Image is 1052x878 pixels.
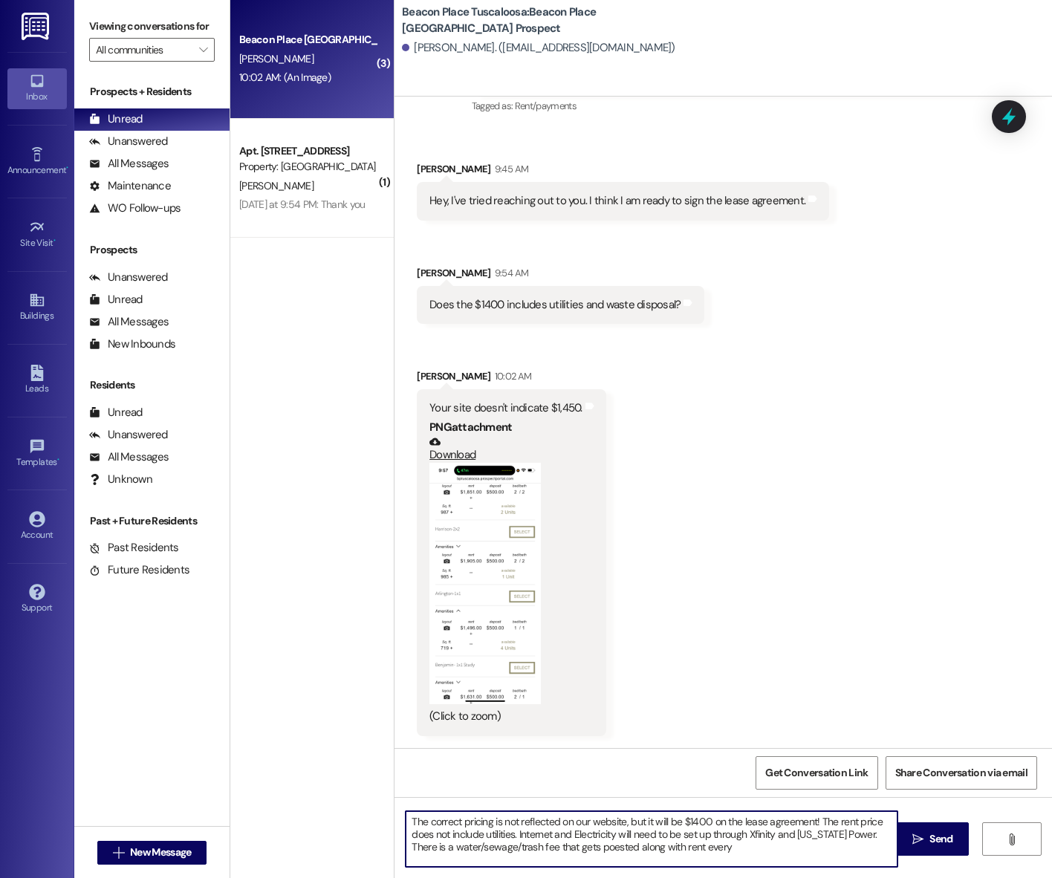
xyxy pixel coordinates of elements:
div: Future Residents [89,562,189,578]
div: 10:02 AM [491,368,532,384]
span: Share Conversation via email [895,765,1027,781]
div: 10:02 AM: (An Image) [239,71,331,84]
i:  [1006,833,1017,845]
input: All communities [96,38,191,62]
div: [DATE] at 9:54 PM: Thank you [239,198,365,211]
i:  [113,847,124,859]
div: All Messages [89,156,169,172]
i:  [199,44,207,56]
div: [PERSON_NAME] [417,265,704,286]
div: Hey, I've tried reaching out to you. I think I am ready to sign the lease agreement. [429,193,805,209]
span: • [66,163,68,173]
button: Get Conversation Link [756,756,877,790]
span: Get Conversation Link [765,765,868,781]
div: Past Residents [89,540,179,556]
span: • [57,455,59,465]
div: Unknown [89,472,152,487]
div: Property: [GEOGRAPHIC_DATA] [GEOGRAPHIC_DATA] [239,159,377,175]
a: Site Visit • [7,215,67,255]
div: Tagged as: [472,95,1041,117]
a: Buildings [7,287,67,328]
div: (Click to zoom) [429,709,582,724]
div: WO Follow-ups [89,201,181,216]
span: [PERSON_NAME] [239,52,314,65]
div: Apt. [STREET_ADDRESS] [239,143,377,159]
div: Prospects [74,242,230,258]
a: Account [7,507,67,547]
div: Unanswered [89,270,168,285]
button: Share Conversation via email [886,756,1037,790]
div: Maintenance [89,178,171,194]
a: Templates • [7,434,67,474]
div: Beacon Place [GEOGRAPHIC_DATA] Prospect [239,32,377,48]
div: Unanswered [89,427,168,443]
textarea: The correct pricing is not reflected on our website, but it will be $1400 on the lease agreement!... [406,811,897,867]
button: Send [897,822,969,856]
b: Beacon Place Tuscaloosa: Beacon Place [GEOGRAPHIC_DATA] Prospect [402,4,699,36]
i:  [912,833,923,845]
div: Does the $1400 includes utilities and waste disposal? [429,297,681,313]
div: Past + Future Residents [74,513,230,529]
div: Unread [89,405,143,420]
a: Support [7,579,67,620]
img: ResiDesk Logo [22,13,52,40]
div: Unanswered [89,134,168,149]
label: Viewing conversations for [89,15,215,38]
b: PNG attachment [429,420,512,435]
div: All Messages [89,314,169,330]
div: Your site doesn't indicate $1,450. [429,400,582,416]
div: New Inbounds [89,336,175,352]
div: 9:45 AM [491,161,528,177]
div: [PERSON_NAME]. ([EMAIL_ADDRESS][DOMAIN_NAME]) [402,40,675,56]
a: Inbox [7,68,67,108]
button: New Message [97,841,207,865]
a: Download [429,436,582,462]
a: Leads [7,360,67,400]
span: Send [929,831,952,847]
span: Rent/payments [515,100,577,112]
div: Residents [74,377,230,393]
div: All Messages [89,449,169,465]
div: 9:54 AM [491,265,528,281]
span: • [53,235,56,246]
span: [PERSON_NAME] [239,179,314,192]
span: New Message [130,845,191,860]
div: Unread [89,292,143,308]
div: [PERSON_NAME] [417,161,829,182]
div: [PERSON_NAME] [417,368,606,389]
button: Zoom image [429,463,541,704]
div: Unread [89,111,143,127]
div: Prospects + Residents [74,84,230,100]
